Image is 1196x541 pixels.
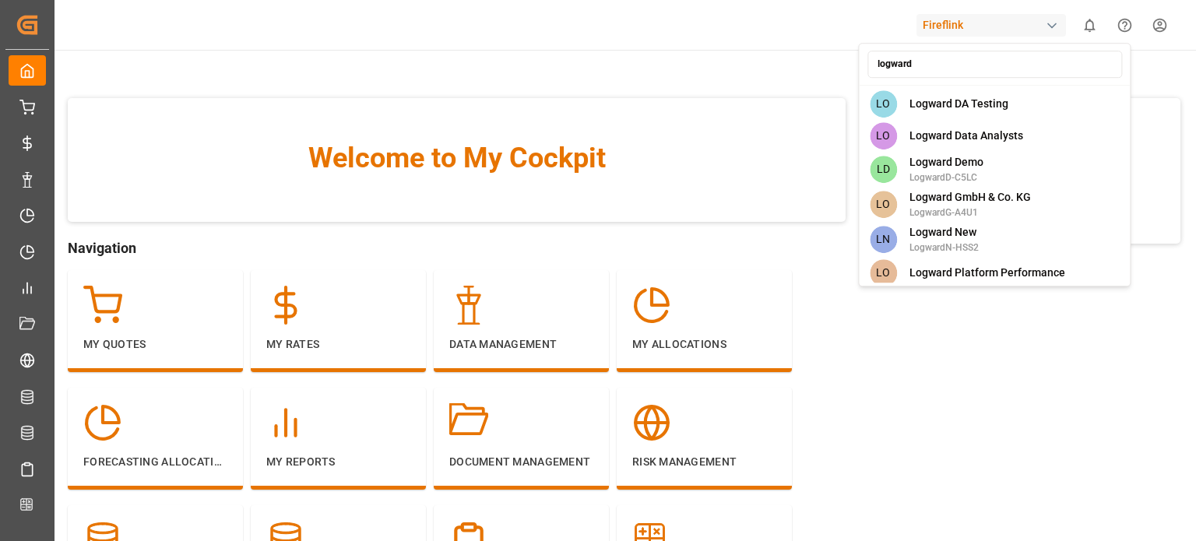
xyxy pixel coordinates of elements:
span: Logward GmbH & Co. KG [909,189,1031,206]
span: LO [870,90,897,118]
span: Logward New [909,224,979,241]
span: LogwardN-HSS2 [909,241,979,255]
span: LO [870,122,897,149]
span: Logward Platform Performance [909,265,1065,281]
span: LO [870,259,897,286]
span: Logward Demo [909,154,983,170]
span: LogwardG-A4U1 [909,206,1031,220]
input: Search an account... [867,51,1122,78]
span: LD [870,156,897,183]
span: LogwardD-C5LC [909,170,983,184]
span: Logward Data Analysts [909,128,1023,144]
span: LO [870,191,897,218]
span: LN [870,226,897,253]
span: Logward DA Testing [909,96,1008,112]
